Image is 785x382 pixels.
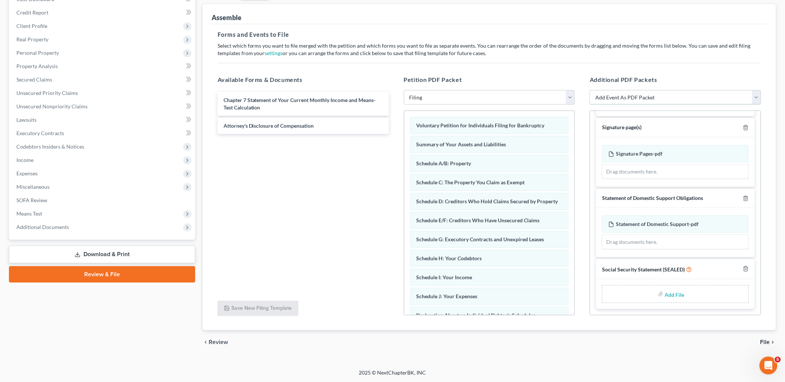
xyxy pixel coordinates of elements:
a: Unsecured Nonpriority Claims [10,100,195,113]
span: Lawsuits [16,117,37,123]
span: Unsecured Nonpriority Claims [16,103,88,109]
span: Voluntary Petition for Individuals Filing for Bankruptcy [417,122,545,128]
span: Review [209,339,228,345]
a: Review & File [9,266,195,283]
span: Signature Pages-pdf [616,150,662,157]
h5: Additional PDF Packets [590,75,761,84]
span: 5 [775,357,781,363]
h5: Forms and Events to File [218,30,761,39]
span: Client Profile [16,23,47,29]
span: Petition PDF Packet [404,76,462,83]
span: SOFA Review [16,197,47,203]
a: SOFA Review [10,194,195,207]
span: Attorney's Disclosure of Compensation [224,122,314,129]
button: chevron_left Review [203,339,235,345]
span: Unsecured Priority Claims [16,90,78,96]
button: Save New Filing Template [218,301,298,316]
div: Drag documents here. [602,235,749,249]
span: Miscellaneous [16,184,50,190]
h5: Available Forms & Documents [218,75,389,84]
a: Unsecured Priority Claims [10,86,195,100]
span: Means Test [16,210,42,217]
span: Expenses [16,170,38,176]
a: Executory Contracts [10,127,195,140]
span: Signature page(s) [602,124,642,130]
span: Summary of Your Assets and Liabilities [417,141,506,147]
span: Real Property [16,36,48,42]
i: chevron_left [203,339,209,345]
span: Secured Claims [16,76,52,83]
a: Download & Print [9,246,195,263]
span: Schedule H: Your Codebtors [417,255,482,261]
a: Secured Claims [10,73,195,86]
span: Schedule I: Your Income [417,274,472,280]
div: Drag documents here. [602,164,749,179]
span: Credit Report [16,9,48,16]
div: Assemble [212,13,241,22]
span: Personal Property [16,50,59,56]
iframe: Intercom live chat [760,357,778,375]
span: Statement of Domestic Support Obligations [602,195,703,201]
span: File [760,339,770,345]
a: Property Analysis [10,60,195,73]
p: Select which forms you want to file merged with the petition and which forms you want to file as ... [218,42,761,57]
a: Credit Report [10,6,195,19]
span: Codebtors Insiders & Notices [16,143,84,150]
span: Property Analysis [16,63,58,69]
i: chevron_right [770,339,776,345]
span: Social Security Statement (SEALED) [602,266,685,273]
span: Declaration About an Individual Debtor's Schedules [417,312,536,318]
span: Executory Contracts [16,130,64,136]
a: Lawsuits [10,113,195,127]
span: Schedule D: Creditors Who Hold Claims Secured by Property [417,198,558,204]
span: Statement of Domestic Support-pdf [616,221,699,227]
span: Chapter 7 Statement of Your Current Monthly Income and Means-Test Calculation [224,97,376,111]
a: settings [265,50,283,56]
span: Schedule A/B: Property [417,160,471,166]
span: Income [16,157,34,163]
span: Schedule J: Your Expenses [417,293,478,299]
span: Schedule C: The Property You Claim as Exempt [417,179,525,185]
span: Schedule E/F: Creditors Who Have Unsecured Claims [417,217,540,223]
span: Additional Documents [16,224,69,230]
span: Schedule G: Executory Contracts and Unexpired Leases [417,236,544,242]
